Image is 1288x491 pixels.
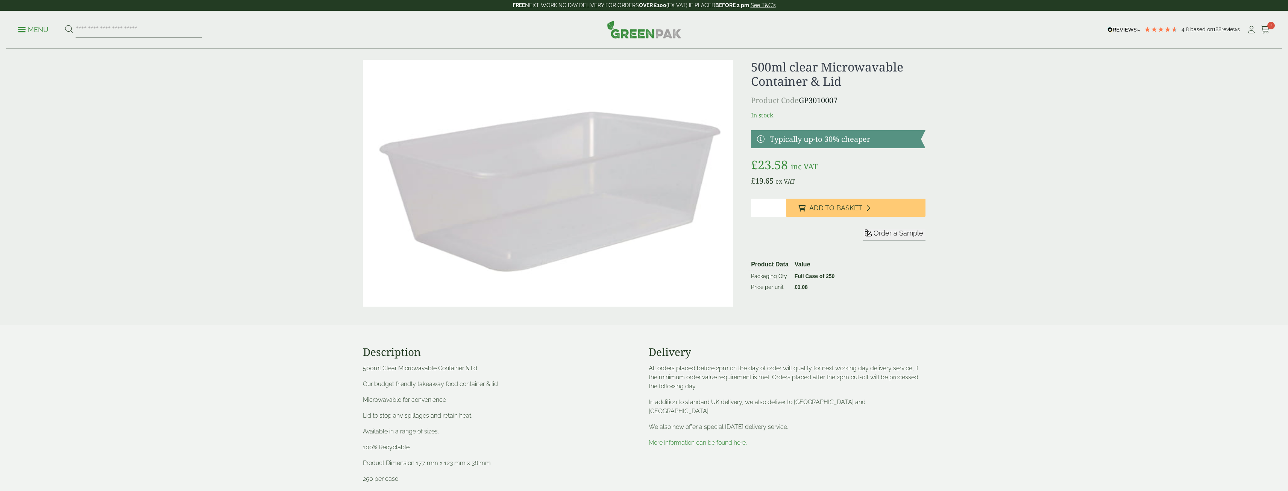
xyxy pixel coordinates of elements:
a: More information can be found here. [649,439,747,446]
strong: BEFORE 2 pm [715,2,749,8]
p: In addition to standard UK delivery, we also deliver to [GEOGRAPHIC_DATA] and [GEOGRAPHIC_DATA]. [649,398,925,416]
p: Menu [18,25,49,34]
button: Order a Sample [863,229,925,240]
p: All orders placed before 2pm on the day of order will qualify for next working day delivery servi... [649,364,925,391]
span: 0 [1267,22,1275,29]
a: Menu [18,25,49,33]
span: £ [751,157,758,173]
p: Microwavable for convenience [363,395,640,404]
p: In stock [751,111,925,120]
i: My Account [1247,26,1256,33]
span: £ [795,284,798,290]
h3: Description [363,346,640,359]
span: reviews [1221,26,1240,32]
p: GP3010007 [751,95,925,106]
span: Add to Basket [809,204,862,212]
i: Cart [1261,26,1270,33]
span: Order a Sample [874,229,923,237]
span: Based on [1190,26,1213,32]
td: Price per unit [748,282,792,293]
bdi: 19.65 [751,176,774,186]
bdi: 23.58 [751,157,788,173]
p: 250 per case [363,474,640,483]
span: inc VAT [791,161,818,172]
strong: FREE [513,2,525,8]
span: ex VAT [775,177,795,185]
h1: 500ml clear Microwavable Container & Lid [751,60,925,89]
img: REVIEWS.io [1107,27,1140,32]
a: See T&C's [751,2,776,8]
h3: Delivery [649,346,925,359]
p: 500ml Clear Microwavable Container & lid [363,364,640,373]
strong: Full Case of 250 [795,273,835,279]
td: Packaging Qty [748,271,792,282]
th: Value [792,258,838,271]
span: 4.8 [1182,26,1190,32]
button: Add to Basket [786,199,925,217]
th: Product Data [748,258,792,271]
p: Product Dimension 177 mm x 123 mm x 38 mm [363,459,640,468]
span: Product Code [751,95,799,105]
div: 4.79 Stars [1144,26,1178,33]
p: 100% Recyclable [363,443,640,452]
a: 0 [1261,24,1270,35]
p: We also now offer a special [DATE] delivery service. [649,423,925,432]
strong: OVER £100 [639,2,666,8]
img: 3010007A 750ml Microwavable Container & Lid [363,60,733,307]
bdi: 0.08 [795,284,808,290]
p: Available in a range of sizes. [363,427,640,436]
p: Lid to stop any spillages and retain heat. [363,411,640,420]
img: GreenPak Supplies [607,20,681,38]
span: 188 [1213,26,1221,32]
span: £ [751,176,755,186]
p: Our budget friendly takeaway food container & lid [363,380,640,389]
